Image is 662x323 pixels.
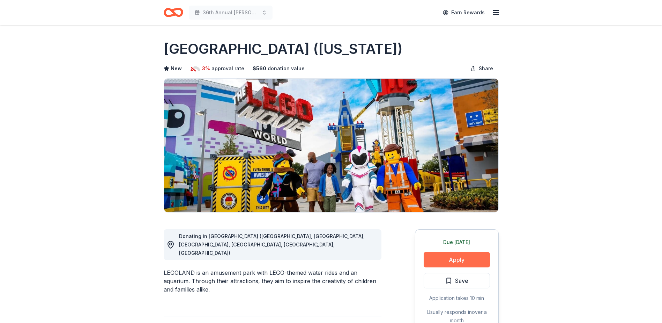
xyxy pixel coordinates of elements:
[202,64,210,73] span: 3%
[424,252,490,267] button: Apply
[268,64,305,73] span: donation value
[455,276,468,285] span: Save
[479,64,493,73] span: Share
[179,233,365,256] span: Donating in [GEOGRAPHIC_DATA] ([GEOGRAPHIC_DATA], [GEOGRAPHIC_DATA], [GEOGRAPHIC_DATA], [GEOGRAPH...
[253,64,266,73] span: $ 560
[203,8,259,17] span: 36th Annual [PERSON_NAME] & Diamonds Gala
[189,6,273,20] button: 36th Annual [PERSON_NAME] & Diamonds Gala
[164,39,403,59] h1: [GEOGRAPHIC_DATA] ([US_STATE])
[164,268,381,294] div: LEGOLAND is an amusement park with LEGO-themed water rides and an aquarium. Through their attract...
[439,6,489,19] a: Earn Rewards
[164,79,498,212] img: Image for LEGOLAND Resort (California)
[424,273,490,288] button: Save
[211,64,244,73] span: approval rate
[465,62,499,76] button: Share
[424,238,490,246] div: Due [DATE]
[164,4,183,21] a: Home
[171,64,182,73] span: New
[424,294,490,302] div: Application takes 10 min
